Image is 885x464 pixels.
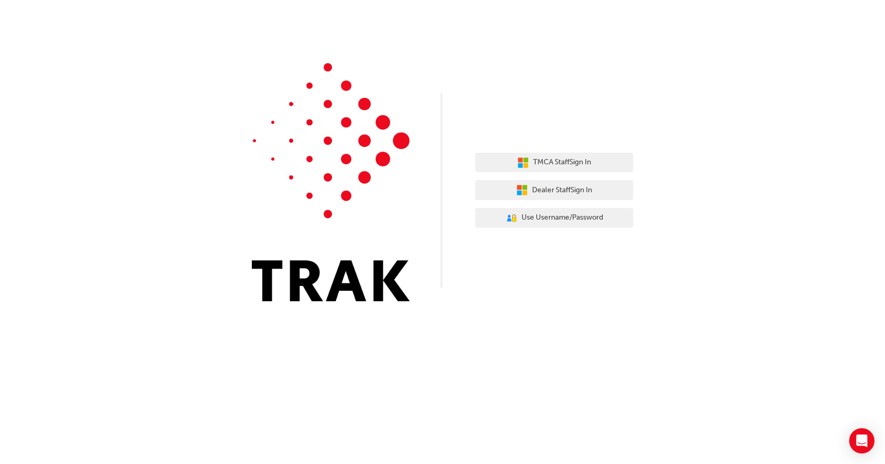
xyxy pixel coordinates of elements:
button: TMCA StaffSign In [475,153,633,173]
span: TMCA Staff Sign In [533,156,591,169]
button: Dealer StaffSign In [475,180,633,200]
button: Use Username/Password [475,208,633,228]
div: Open Intercom Messenger [849,428,874,453]
img: Trak [252,63,410,301]
span: Dealer Staff Sign In [532,184,592,196]
span: Use Username/Password [522,212,603,224]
